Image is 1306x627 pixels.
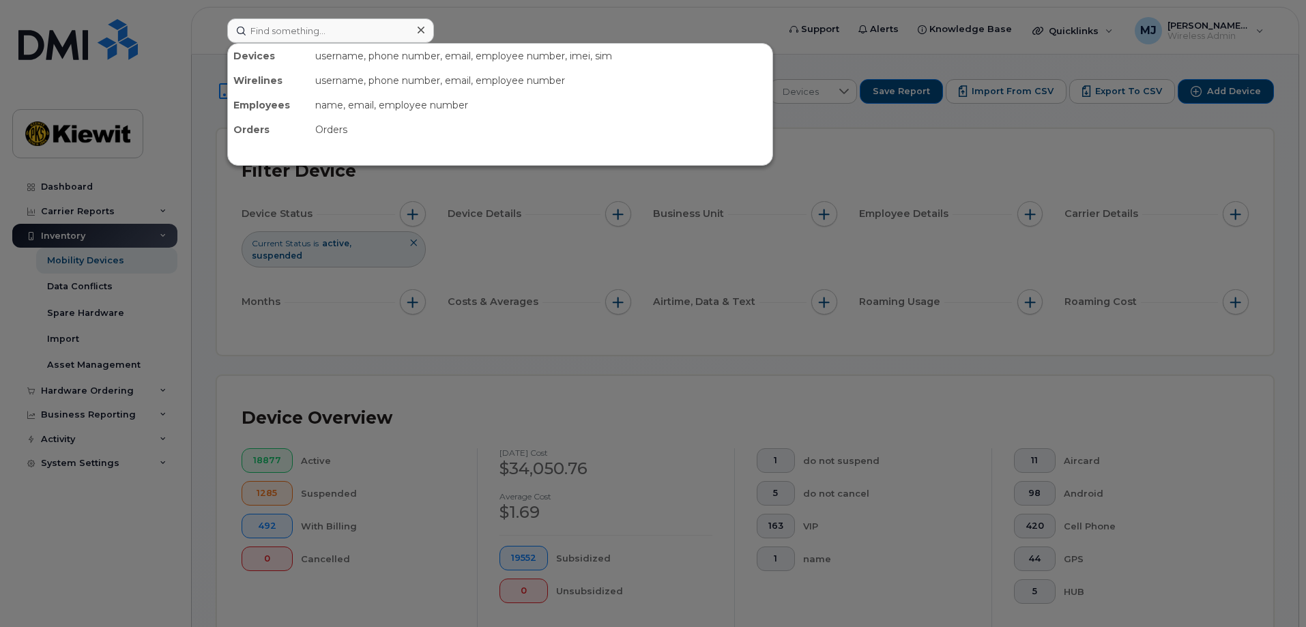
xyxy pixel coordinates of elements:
[310,68,772,93] div: username, phone number, email, employee number
[228,68,310,93] div: Wirelines
[310,117,772,142] div: Orders
[310,93,772,117] div: name, email, employee number
[228,44,310,68] div: Devices
[1247,568,1296,617] iframe: Messenger Launcher
[228,117,310,142] div: Orders
[228,93,310,117] div: Employees
[310,44,772,68] div: username, phone number, email, employee number, imei, sim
